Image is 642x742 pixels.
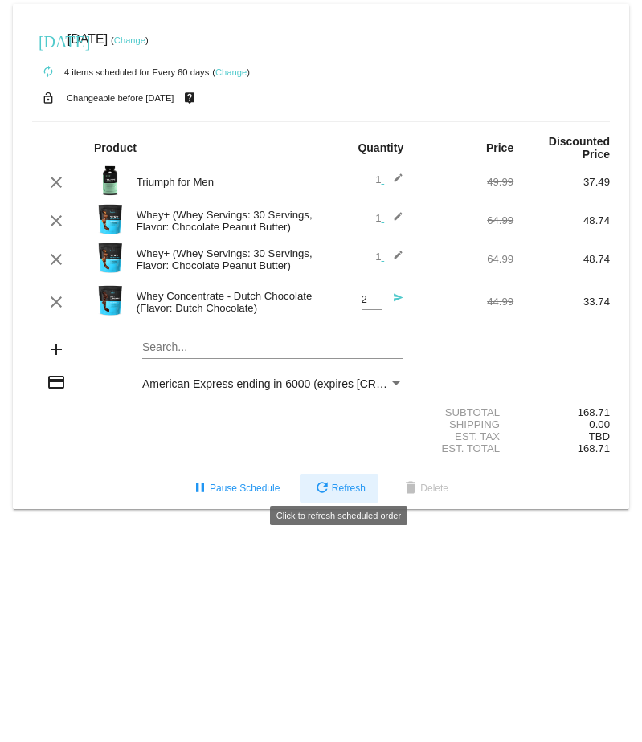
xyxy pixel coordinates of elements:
img: Image-1-Triumph_carousel-front-transp.png [94,165,126,197]
mat-icon: edit [384,173,403,192]
mat-icon: autorenew [39,63,58,82]
small: ( ) [111,35,149,45]
mat-icon: clear [47,250,66,269]
div: 48.74 [513,214,610,226]
mat-icon: [DATE] [39,31,58,50]
div: Est. Tax [417,430,513,442]
span: 0.00 [589,418,610,430]
a: Change [215,67,247,77]
input: Search... [142,341,403,354]
div: 37.49 [513,176,610,188]
span: Delete [401,483,448,494]
button: Refresh [300,474,378,503]
div: 168.71 [513,406,610,418]
mat-icon: send [384,292,403,312]
div: 64.99 [417,253,513,265]
span: 1 [375,173,403,185]
div: Whey Concentrate - Dutch Chocolate (Flavor: Dutch Chocolate) [129,290,321,314]
strong: Price [486,141,513,154]
mat-icon: clear [47,292,66,312]
div: Whey+ (Whey Servings: 30 Servings, Flavor: Chocolate Peanut Butter) [129,247,321,271]
button: Delete [388,474,461,503]
div: 33.74 [513,296,610,308]
strong: Discounted Price [549,135,610,161]
span: 1 [375,251,403,263]
mat-icon: refresh [313,479,332,499]
div: 64.99 [417,214,513,226]
mat-icon: lock_open [39,88,58,108]
button: Pause Schedule [178,474,292,503]
mat-icon: delete [401,479,420,499]
div: 48.74 [513,253,610,265]
mat-icon: clear [47,173,66,192]
img: Image-1-Carousel-Whey-2lb-CPB-1000x1000-NEWEST.png [94,242,126,274]
mat-icon: credit_card [47,373,66,392]
img: Image-1-Carousel-Whey-2lb-CPB-1000x1000-NEWEST.png [94,203,126,235]
input: Quantity [362,294,382,306]
div: Est. Total [417,442,513,455]
small: ( ) [212,67,250,77]
div: Whey+ (Whey Servings: 30 Servings, Flavor: Chocolate Peanut Butter) [129,209,321,233]
div: 44.99 [417,296,513,308]
mat-icon: add [47,340,66,359]
mat-icon: clear [47,211,66,230]
mat-select: Payment Method [142,377,403,390]
strong: Quantity [358,141,403,154]
div: 49.99 [417,176,513,188]
mat-icon: live_help [180,88,199,108]
span: American Express ending in 6000 (expires [CREDIT_CARD_DATA]) [142,377,481,390]
div: Shipping [417,418,513,430]
span: 168.71 [578,442,610,455]
strong: Product [94,141,137,154]
span: TBD [589,430,610,442]
small: 4 items scheduled for Every 60 days [32,67,209,77]
a: Change [114,35,145,45]
span: 1 [375,212,403,224]
span: Pause Schedule [190,483,280,494]
mat-icon: edit [384,211,403,230]
div: Triumph for Men [129,176,321,188]
small: Changeable before [DATE] [67,93,174,103]
div: Subtotal [417,406,513,418]
mat-icon: edit [384,250,403,269]
span: Refresh [313,483,366,494]
mat-icon: pause [190,479,210,499]
img: Image-1-Whey-Concentrate-Chocolate.png [94,284,126,316]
